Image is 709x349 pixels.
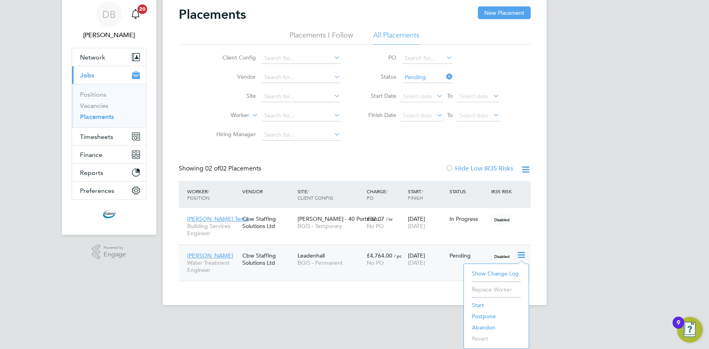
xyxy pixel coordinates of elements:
[677,317,703,343] button: Open Resource Center, 9 new notifications
[468,299,525,311] li: Start
[367,252,392,259] span: £4,764.00
[262,129,340,141] input: Search for...
[459,112,488,119] span: Select date
[102,9,116,20] span: DB
[449,215,487,222] div: In Progress
[403,112,432,119] span: Select date
[80,187,114,194] span: Preferences
[468,284,525,295] li: Replace Worker
[298,215,383,222] span: [PERSON_NAME] - 40 Portman…
[402,53,453,64] input: Search for...
[72,48,146,66] button: Network
[459,93,488,100] span: Select date
[298,188,333,201] span: / Client Config
[80,169,103,176] span: Reports
[406,184,447,205] div: Start
[298,222,363,230] span: BGIS - Temporary
[128,2,144,27] a: 20
[185,248,531,254] a: [PERSON_NAME]Water Treatment EngineerCbw Staffing Solutions LtdLeadenhallBGIS - Permanent£4,764.0...
[367,188,387,201] span: / PO
[360,73,396,80] label: Status
[210,92,256,99] label: Site
[138,4,147,14] span: 20
[373,30,419,45] li: All Placements
[185,184,240,205] div: Worker
[72,66,146,84] button: Jobs
[406,211,447,234] div: [DATE]
[449,252,487,259] div: Pending
[104,244,126,251] span: Powered by
[72,84,146,127] div: Jobs
[296,184,365,205] div: Site
[408,259,425,266] span: [DATE]
[205,165,220,173] span: 02 of
[468,311,525,322] li: Postpone
[72,208,147,220] a: Go to home page
[489,184,517,198] div: IR35 Risk
[187,215,248,222] span: [PERSON_NAME] Tema
[491,214,513,225] span: Disabled
[72,2,147,40] a: DB[PERSON_NAME]
[80,151,102,159] span: Finance
[394,253,401,259] span: / pc
[262,91,340,102] input: Search for...
[468,333,525,344] li: Revert
[203,111,249,119] label: Worker
[210,73,256,80] label: Vendor
[187,188,210,201] span: / Position
[360,54,396,61] label: PO
[240,184,296,198] div: Vendor
[72,128,146,145] button: Timesheets
[92,244,126,260] a: Powered byEngage
[367,259,384,266] span: No PO
[367,222,384,230] span: No PO
[80,91,106,98] a: Positions
[80,102,108,109] a: Vacancies
[72,164,146,181] button: Reports
[210,54,256,61] label: Client Config
[104,251,126,258] span: Engage
[187,259,238,274] span: Water Treatment Engineer
[445,165,513,173] label: Hide Low IR35 Risks
[262,110,340,121] input: Search for...
[408,222,425,230] span: [DATE]
[80,113,114,121] a: Placements
[80,133,113,141] span: Timesheets
[447,184,489,198] div: Status
[187,252,233,259] span: [PERSON_NAME]
[677,323,680,333] div: 9
[72,146,146,163] button: Finance
[179,165,263,173] div: Showing
[290,30,353,45] li: Placements I Follow
[445,91,455,101] span: To
[360,111,396,119] label: Finish Date
[240,248,296,270] div: Cbw Staffing Solutions Ltd
[103,208,116,220] img: cbwstaffingsolutions-logo-retina.png
[402,72,453,83] input: Select one
[262,53,340,64] input: Search for...
[360,92,396,99] label: Start Date
[262,72,340,83] input: Search for...
[478,6,531,19] button: New Placement
[72,182,146,199] button: Preferences
[468,322,525,333] li: Abandon
[240,211,296,234] div: Cbw Staffing Solutions Ltd
[468,268,525,279] li: Show change log
[408,188,423,201] span: / Finish
[403,93,432,100] span: Select date
[298,259,363,266] span: BGIS - Permanent
[72,30,147,40] span: Daniel Barber
[365,184,406,205] div: Charge
[386,216,393,222] span: / hr
[80,54,105,61] span: Network
[210,131,256,138] label: Hiring Manager
[367,215,384,222] span: £32.07
[445,110,455,120] span: To
[406,248,447,270] div: [DATE]
[491,251,513,262] span: Disabled
[205,165,261,173] span: 02 Placements
[298,252,325,259] span: Leadenhall
[80,71,94,79] span: Jobs
[185,211,531,218] a: [PERSON_NAME] TemaBuilding Services EngineerCbw Staffing Solutions Ltd[PERSON_NAME] - 40 Portman…...
[179,6,246,22] h2: Placements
